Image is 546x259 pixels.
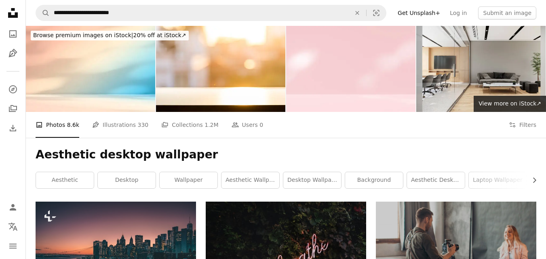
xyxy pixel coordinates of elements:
[393,6,445,19] a: Get Unsplash+
[232,112,264,138] a: Users 0
[31,31,189,40] div: 20% off at iStock ↗
[509,112,536,138] button: Filters
[5,238,21,254] button: Menu
[161,112,218,138] a: Collections 1.2M
[98,172,156,188] a: desktop
[259,120,263,129] span: 0
[527,172,536,188] button: scroll list to the right
[407,172,465,188] a: aesthetic desktop
[36,5,50,21] button: Search Unsplash
[474,96,546,112] a: View more on iStock↗
[5,81,21,97] a: Explore
[33,32,133,38] span: Browse premium images on iStock |
[206,251,366,259] a: Breathe neon signage
[221,172,279,188] a: aesthetic wallpaper
[36,172,94,188] a: aesthetic
[36,251,196,259] a: The Manhattan Bridge in the evening, USA
[5,45,21,61] a: Illustrations
[478,6,536,19] button: Submit an image
[36,147,536,162] h1: Aesthetic desktop wallpaper
[156,26,285,112] img: Empty wooden table in front of abstract blurred bokeh background of restaurant
[204,120,218,129] span: 1.2M
[36,5,386,21] form: Find visuals sitewide
[26,26,194,45] a: Browse premium images on iStock|20% off at iStock↗
[445,6,472,19] a: Log in
[348,5,366,21] button: Clear
[283,172,341,188] a: desktop wallpaper
[416,26,546,112] img: Modern Office Space With Lobby
[138,120,149,129] span: 330
[5,26,21,42] a: Photos
[367,5,386,21] button: Visual search
[469,172,527,188] a: laptop wallpaper
[5,120,21,136] a: Download History
[26,26,155,112] img: Light Shadow Beige gold Blue Studio Room Background,Cream Yellow Summer on Table Product,Overlay ...
[5,219,21,235] button: Language
[5,199,21,215] a: Log in / Sign up
[160,172,217,188] a: wallpaper
[345,172,403,188] a: background
[479,100,541,107] span: View more on iStock ↗
[286,26,415,112] img: Empty pink colour room studio with sunlight effect shadow on the floor and wall for product prese...
[5,101,21,117] a: Collections
[92,112,148,138] a: Illustrations 330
